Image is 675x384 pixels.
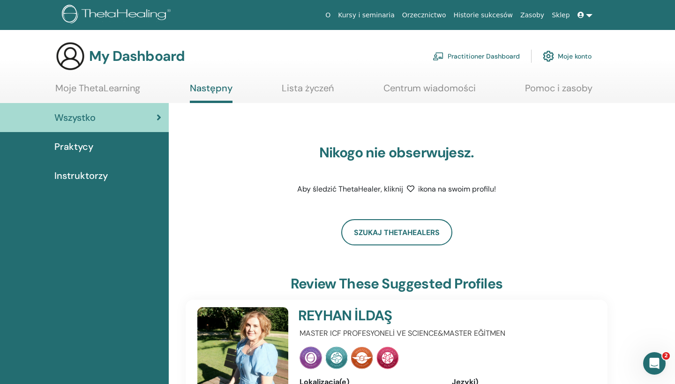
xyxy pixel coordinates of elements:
a: Centrum wiadomości [383,82,476,101]
span: Wszystko [54,111,96,125]
img: logo.png [62,5,174,26]
span: 2 [662,352,670,360]
h3: Review these suggested profiles [291,275,502,292]
iframe: Intercom live chat [643,352,666,375]
a: Practitioner Dashboard [433,46,520,66]
img: generic-user-icon.jpg [55,41,85,71]
img: chalkboard-teacher.svg [433,52,444,60]
a: Kursy i seminaria [334,7,398,24]
a: O [322,7,334,24]
h4: REYHAN İLDAŞ [298,307,541,324]
a: Następny [190,82,232,103]
a: Moje konto [543,46,592,66]
a: Zasoby [517,7,548,24]
span: Instruktorzy [54,169,108,183]
h3: Nikogo nie obserwujesz. [279,144,514,161]
a: Pomoc i zasoby [525,82,592,101]
a: Lista życzeń [282,82,334,101]
a: Orzecznictwo [398,7,450,24]
a: Historie sukcesów [450,7,517,24]
a: Sklep [548,7,573,24]
a: Szukaj ThetaHealers [341,219,452,245]
h3: My Dashboard [89,48,185,65]
p: Aby śledzić ThetaHealer, kliknij ikona na swoim profilu! [279,184,514,195]
p: MASTER ICF PROFESYONELİ VE SCIENCE&MASTER EĞİTMEN [300,328,590,339]
a: Moje ThetaLearning [55,82,140,101]
img: cog.svg [543,48,554,64]
span: Praktycy [54,140,93,154]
